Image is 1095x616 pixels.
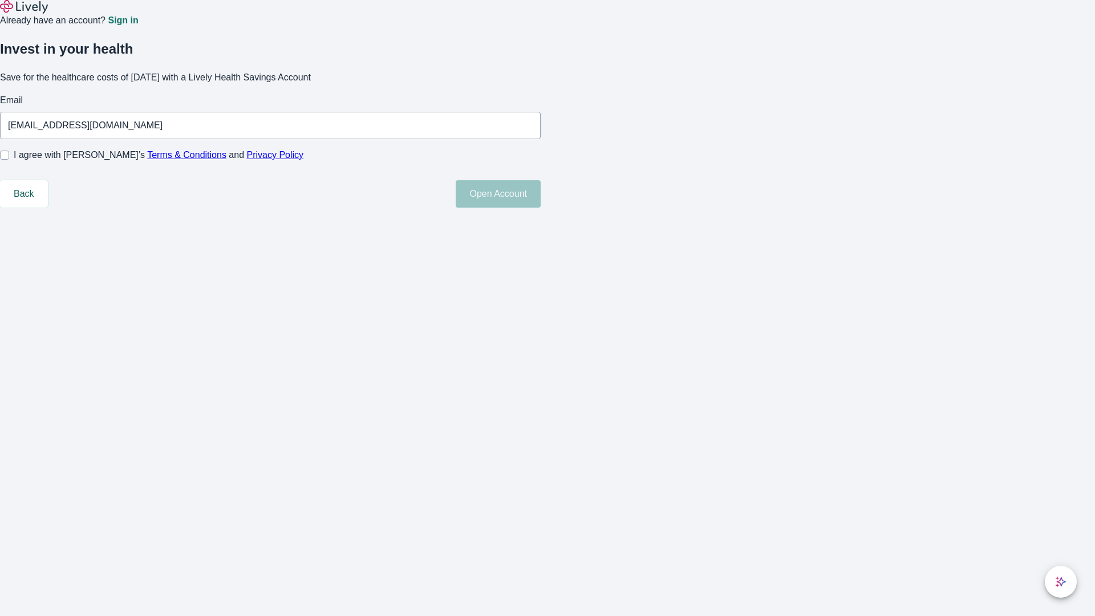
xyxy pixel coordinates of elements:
a: Sign in [108,16,138,25]
button: chat [1045,566,1077,598]
a: Terms & Conditions [147,150,226,160]
a: Privacy Policy [247,150,304,160]
svg: Lively AI Assistant [1055,576,1066,587]
span: I agree with [PERSON_NAME]’s and [14,148,303,162]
